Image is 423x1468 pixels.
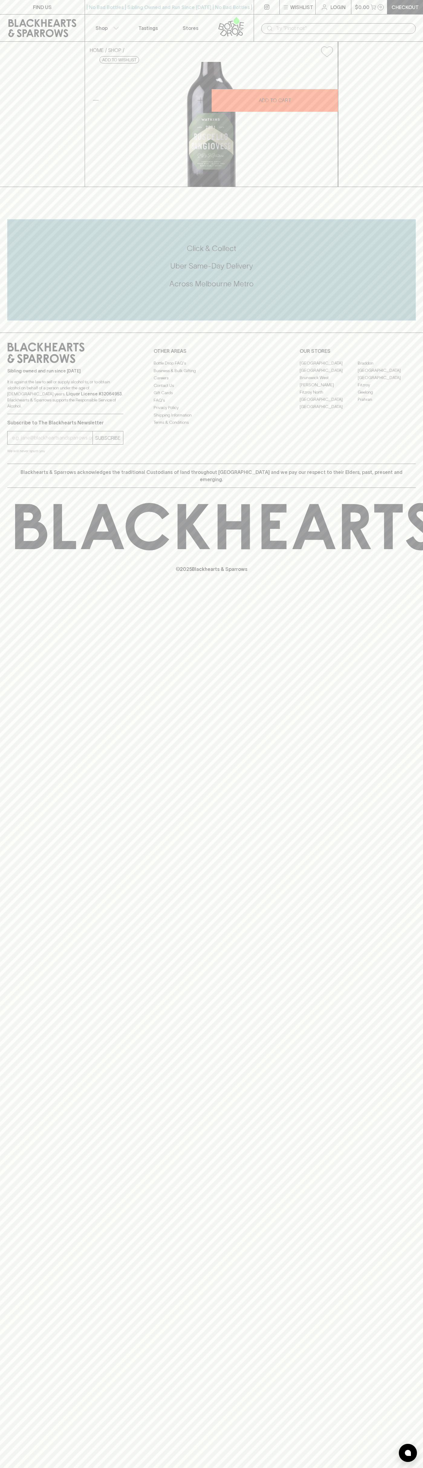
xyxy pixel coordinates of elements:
a: Fitzroy [358,381,416,388]
p: ADD TO CART [259,97,291,104]
h5: Uber Same-Day Delivery [7,261,416,271]
a: Contact Us [154,382,270,389]
p: Wishlist [290,4,313,11]
a: [GEOGRAPHIC_DATA] [300,359,358,367]
a: [PERSON_NAME] [300,381,358,388]
a: [GEOGRAPHIC_DATA] [358,374,416,381]
a: Fitzroy North [300,388,358,396]
a: Business & Bulk Gifting [154,367,270,374]
p: Stores [183,24,198,32]
strong: Liquor License #32064953 [66,391,122,396]
button: ADD TO CART [212,89,338,112]
a: Stores [169,14,212,41]
p: $0.00 [355,4,369,11]
p: SUBSCRIBE [95,434,121,442]
p: Sibling owned and run since [DATE] [7,368,123,374]
p: 0 [379,5,382,9]
p: Checkout [392,4,419,11]
a: FAQ's [154,397,270,404]
button: Add to wishlist [99,56,139,63]
p: OTHER AREAS [154,347,270,355]
p: We will never spam you [7,448,123,454]
p: Login [330,4,346,11]
p: Shop [96,24,108,32]
a: SHOP [108,47,121,53]
a: [GEOGRAPHIC_DATA] [300,396,358,403]
a: Tastings [127,14,169,41]
a: HOME [90,47,104,53]
h5: Click & Collect [7,243,416,253]
a: Shipping Information [154,411,270,419]
button: SUBSCRIBE [93,431,123,444]
h5: Across Melbourne Metro [7,279,416,289]
a: [GEOGRAPHIC_DATA] [300,403,358,410]
a: Braddon [358,359,416,367]
p: FIND US [33,4,52,11]
p: OUR STORES [300,347,416,355]
img: 36569.png [85,62,338,187]
input: Try "Pinot noir" [276,24,411,33]
a: [GEOGRAPHIC_DATA] [358,367,416,374]
div: Call to action block [7,219,416,320]
button: Add to wishlist [319,44,335,60]
a: Terms & Conditions [154,419,270,426]
a: Careers [154,375,270,382]
a: Gift Cards [154,389,270,397]
p: It is against the law to sell or supply alcohol to, or to obtain alcohol on behalf of a person un... [7,379,123,409]
input: e.g. jane@blackheartsandsparrows.com.au [12,433,93,443]
a: Geelong [358,388,416,396]
p: Blackhearts & Sparrows acknowledges the traditional Custodians of land throughout [GEOGRAPHIC_DAT... [12,468,411,483]
a: Brunswick West [300,374,358,381]
a: Prahran [358,396,416,403]
a: Bottle Drop FAQ's [154,360,270,367]
button: Shop [85,14,127,41]
a: [GEOGRAPHIC_DATA] [300,367,358,374]
a: Privacy Policy [154,404,270,411]
p: Subscribe to The Blackhearts Newsletter [7,419,123,426]
img: bubble-icon [405,1450,411,1456]
p: Tastings [138,24,158,32]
